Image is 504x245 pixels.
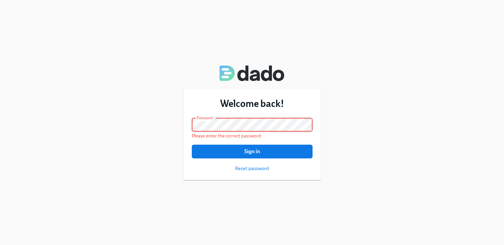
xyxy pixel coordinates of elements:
[235,165,269,172] button: Reset password
[192,133,313,139] p: Please enter the correct password
[192,145,313,158] button: Sign in
[197,148,308,155] span: Sign in
[220,65,284,81] img: Dado
[192,97,313,110] h3: Welcome back!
